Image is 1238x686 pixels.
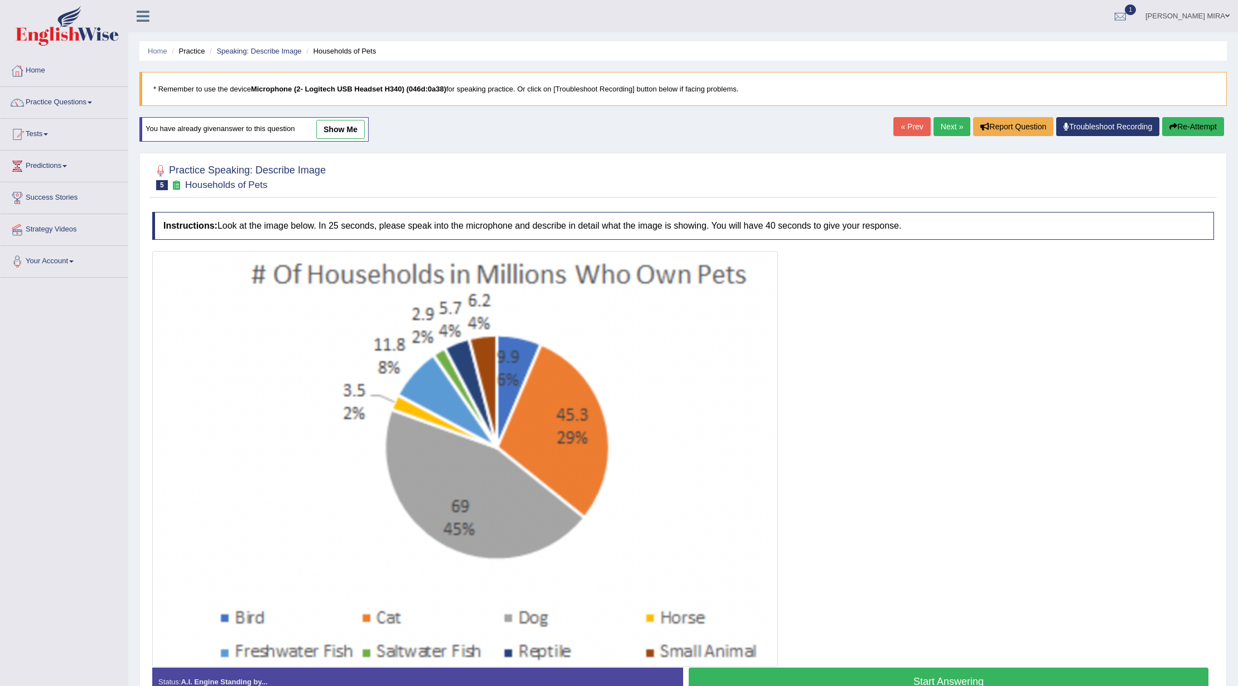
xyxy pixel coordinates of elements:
[1,119,128,147] a: Tests
[1,246,128,274] a: Your Account
[1056,117,1159,136] a: Troubleshoot Recording
[1125,4,1136,15] span: 1
[163,221,217,230] b: Instructions:
[1,87,128,115] a: Practice Questions
[185,180,267,190] small: Households of Pets
[181,678,267,686] strong: A.I. Engine Standing by...
[316,120,365,139] a: show me
[139,72,1227,106] blockquote: * Remember to use the device for speaking practice. Or click on [Troubleshoot Recording] button b...
[216,47,301,55] a: Speaking: Describe Image
[1162,117,1224,136] button: Re-Attempt
[1,214,128,242] a: Strategy Videos
[1,151,128,178] a: Predictions
[893,117,930,136] a: « Prev
[1,55,128,83] a: Home
[148,47,167,55] a: Home
[1,182,128,210] a: Success Stories
[303,46,376,56] li: Households of Pets
[139,117,369,142] div: You have already given answer to this question
[251,85,446,93] b: Microphone (2- Logitech USB Headset H340) (046d:0a38)
[156,180,168,190] span: 5
[152,162,326,190] h2: Practice Speaking: Describe Image
[934,117,970,136] a: Next »
[152,212,1214,240] h4: Look at the image below. In 25 seconds, please speak into the microphone and describe in detail w...
[973,117,1053,136] button: Report Question
[171,180,182,191] small: Exam occurring question
[169,46,205,56] li: Practice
